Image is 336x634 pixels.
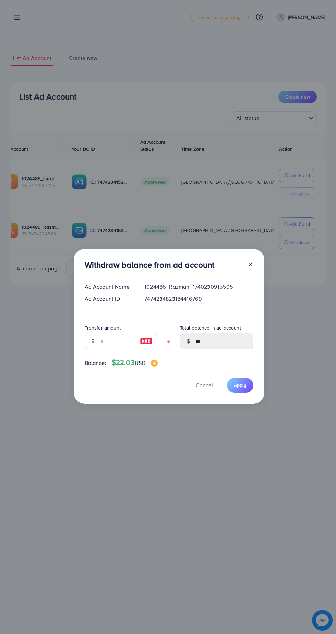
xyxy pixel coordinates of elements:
[180,324,241,331] label: Total balance in ad account
[112,358,158,367] h4: $22.03
[85,324,121,331] label: Transfer amount
[196,381,213,389] span: Cancel
[79,295,139,303] div: Ad Account ID
[140,337,152,345] img: image
[234,382,247,389] span: Apply
[139,283,259,291] div: 1024486_Razman_1740230915595
[79,283,139,291] div: Ad Account Name
[85,359,106,367] span: Balance:
[139,295,259,303] div: 7474234823184416769
[151,360,158,367] img: image
[85,260,215,270] h3: Withdraw balance from ad account
[135,359,145,367] span: USD
[187,378,221,393] button: Cancel
[227,378,253,393] button: Apply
